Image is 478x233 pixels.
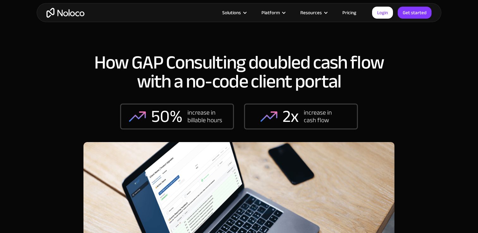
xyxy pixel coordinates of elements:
a: Login [372,7,393,19]
div: increase in billable hours [187,109,225,124]
div: Resources [292,9,334,17]
a: Get started [398,7,432,19]
a: Pricing [334,9,364,17]
div: 2x [283,107,299,126]
div: 50% [151,107,182,126]
div: increase in cash flow [304,109,342,124]
div: Platform [261,9,280,17]
div: Solutions [222,9,241,17]
div: Resources [300,9,322,17]
div: Platform [254,9,292,17]
div: Solutions [214,9,254,17]
a: home [46,8,84,18]
h1: How GAP Consulting doubled cash flow with a no-code client portal [83,53,395,91]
